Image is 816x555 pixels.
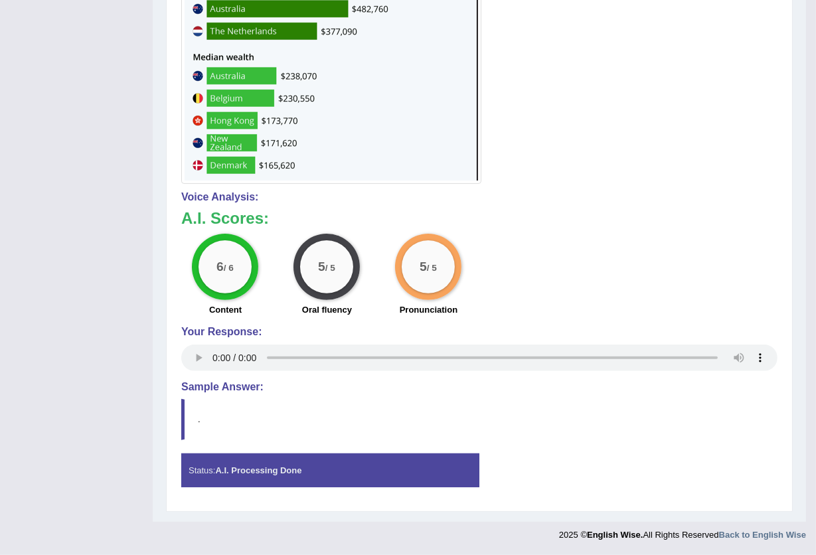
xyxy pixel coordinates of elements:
[181,191,777,203] h4: Voice Analysis:
[181,209,269,227] b: A.I. Scores:
[719,530,806,540] a: Back to English Wise
[181,399,777,439] blockquote: .
[325,263,335,273] small: / 5
[215,465,301,475] strong: A.I. Processing Done
[427,263,437,273] small: / 5
[302,303,352,316] label: Oral fluency
[217,260,224,274] big: 6
[420,260,428,274] big: 5
[587,530,643,540] strong: English Wise.
[319,260,326,274] big: 5
[559,522,806,541] div: 2025 © All Rights Reserved
[224,263,234,273] small: / 6
[181,326,777,338] h4: Your Response:
[181,453,479,487] div: Status:
[181,381,777,393] h4: Sample Answer:
[400,303,457,316] label: Pronunciation
[209,303,242,316] label: Content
